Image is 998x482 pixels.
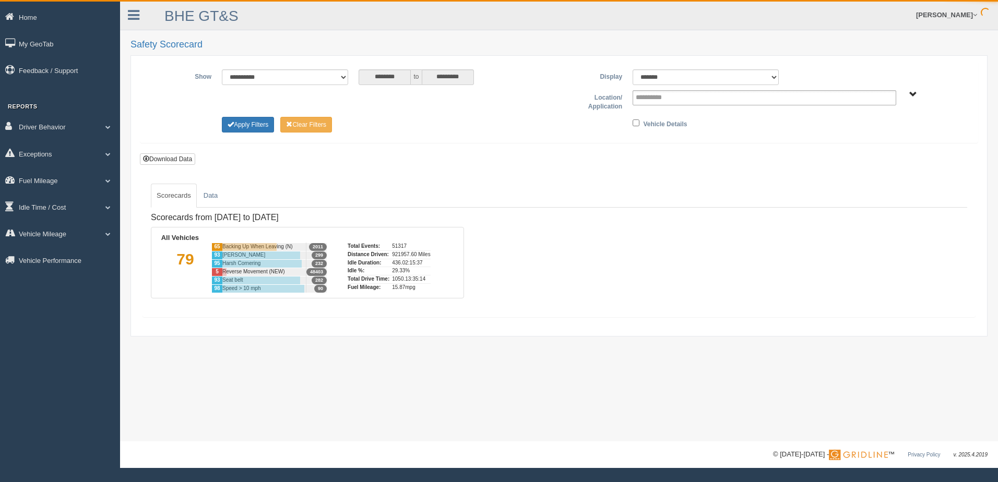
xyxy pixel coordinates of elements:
div: 98 [211,284,222,293]
div: Total Drive Time: [348,275,389,283]
span: 90 [314,285,327,293]
span: 232 [312,260,327,268]
div: 29.33% [392,267,430,275]
button: Download Data [140,153,195,165]
div: 65 [211,243,222,251]
b: All Vehicles [161,234,199,242]
h2: Safety Scorecard [130,40,988,50]
div: Idle %: [348,267,389,275]
div: 51317 [392,243,430,250]
div: Total Events: [348,243,389,250]
span: 299 [312,251,327,259]
a: Privacy Policy [908,452,940,457]
div: Fuel Mileage: [348,283,389,292]
div: 921957.60 Miles [392,250,430,259]
div: 15.87mpg [392,283,430,292]
label: Display [559,69,627,82]
div: 95 [211,259,222,268]
div: 5 [211,268,222,276]
div: 436.02:15:37 [392,259,430,267]
div: 93 [211,251,222,259]
img: Gridline [829,450,888,460]
label: Vehicle Details [643,117,687,129]
a: Scorecards [151,184,197,208]
a: Data [198,184,223,208]
label: Location/ Application [559,90,627,112]
div: 79 [159,243,211,293]
span: 282 [312,276,327,284]
div: Distance Driven: [348,250,389,259]
label: Show [148,69,217,82]
span: to [411,69,421,85]
span: v. 2025.4.2019 [954,452,988,457]
div: Idle Duration: [348,259,389,267]
span: 48403 [306,268,327,276]
h4: Scorecards from [DATE] to [DATE] [151,213,464,222]
div: © [DATE]-[DATE] - ™ [773,449,988,460]
div: 1050.13:35:14 [392,275,430,283]
a: BHE GT&S [164,8,239,24]
button: Change Filter Options [280,117,332,132]
div: 93 [211,276,222,284]
button: Change Filter Options [222,117,274,132]
span: 2011 [309,243,327,251]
